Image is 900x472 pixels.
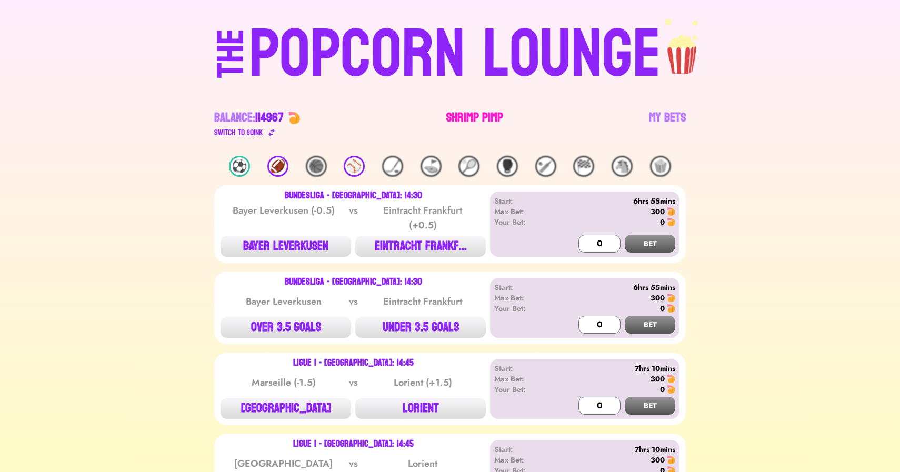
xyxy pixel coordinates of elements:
[369,203,476,233] div: Eintracht Frankfurt (+0.5)
[231,294,337,309] div: Bayer Leverkusen
[293,440,414,448] div: Ligue 1 - [GEOGRAPHIC_DATA]: 14:45
[229,156,250,177] div: ⚽️
[494,206,555,217] div: Max Bet:
[221,236,351,257] button: BAYER LEVERKUSEN
[355,317,486,338] button: UNDER 3.5 GOALS
[667,294,675,302] img: 🍤
[231,203,337,233] div: Bayer Leverkusen (-0.5)
[667,385,675,394] img: 🍤
[494,374,555,384] div: Max Bet:
[612,156,633,177] div: 🐴
[667,304,675,313] img: 🍤
[555,444,675,455] div: 7hrs 10mins
[285,192,422,200] div: Bundesliga - [GEOGRAPHIC_DATA]: 14:30
[347,375,360,390] div: vs
[126,17,774,88] a: THEPOPCORN LOUNGEpopcorn
[555,363,675,374] div: 7hrs 10mins
[494,217,555,227] div: Your Bet:
[649,109,686,139] a: My Bets
[288,112,301,124] img: 🍤
[573,156,594,177] div: 🏁
[267,156,288,177] div: 🏈
[650,156,671,177] div: 🍿
[214,126,263,139] div: Switch to $ OINK
[214,109,284,126] div: Balance:
[535,156,556,177] div: 🏏
[497,156,518,177] div: 🥊
[651,293,665,303] div: 300
[494,444,555,455] div: Start:
[667,207,675,216] img: 🍤
[446,109,503,139] a: Shrimp Pimp
[660,384,665,395] div: 0
[458,156,479,177] div: 🎾
[494,196,555,206] div: Start:
[625,316,675,334] button: BET
[347,203,360,233] div: vs
[660,217,665,227] div: 0
[255,106,284,129] span: 114967
[494,293,555,303] div: Max Bet:
[221,398,351,419] button: [GEOGRAPHIC_DATA]
[293,359,414,367] div: Ligue 1 - [GEOGRAPHIC_DATA]: 14:45
[494,282,555,293] div: Start:
[249,21,661,88] div: POPCORN LOUNGE
[625,235,675,253] button: BET
[285,278,422,286] div: Bundesliga - [GEOGRAPHIC_DATA]: 14:30
[494,455,555,465] div: Max Bet:
[651,206,665,217] div: 300
[221,317,351,338] button: OVER 3.5 GOALS
[306,156,327,177] div: 🏀
[494,303,555,314] div: Your Bet:
[667,456,675,464] img: 🍤
[344,156,365,177] div: ⚾️
[667,375,675,383] img: 🍤
[651,374,665,384] div: 300
[382,156,403,177] div: 🏒
[555,196,675,206] div: 6hrs 55mins
[347,456,360,471] div: vs
[355,398,486,419] button: LORIENT
[421,156,442,177] div: ⛳️
[347,294,360,309] div: vs
[555,282,675,293] div: 6hrs 55mins
[625,397,675,415] button: BET
[212,29,250,99] div: THE
[369,456,476,471] div: Lorient
[661,17,704,76] img: popcorn
[494,384,555,395] div: Your Bet:
[231,456,337,471] div: [GEOGRAPHIC_DATA]
[369,375,476,390] div: Lorient (+1.5)
[651,455,665,465] div: 300
[231,375,337,390] div: Marseille (-1.5)
[494,363,555,374] div: Start:
[369,294,476,309] div: Eintracht Frankfurt
[660,303,665,314] div: 0
[667,218,675,226] img: 🍤
[355,236,486,257] button: EINTRACHT FRANKF...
